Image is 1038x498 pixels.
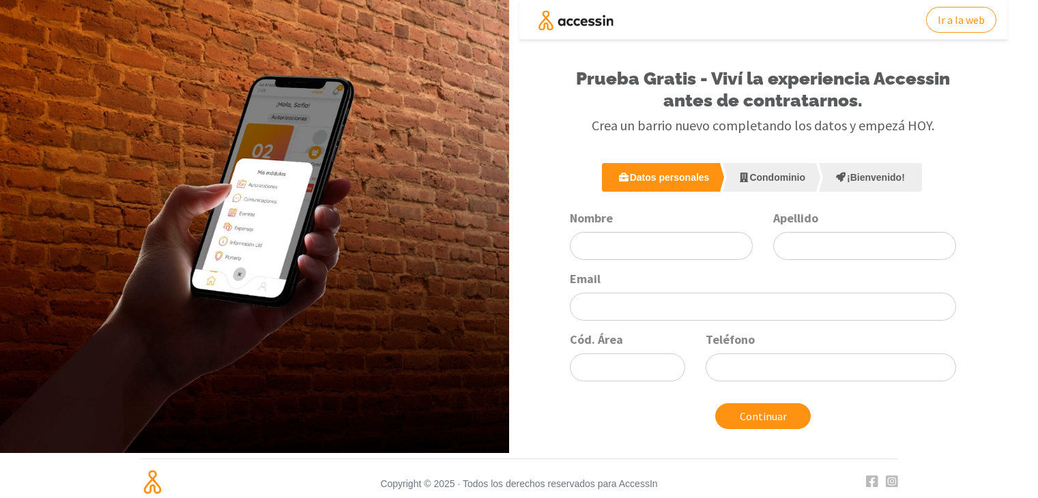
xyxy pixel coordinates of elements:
a: Ir a la web [926,7,996,33]
label: Teléfono [706,332,755,348]
a: ¡Bienvenido! [819,163,922,192]
img: AccessIn [530,10,622,31]
a: Condominio [723,163,816,192]
h1: Prueba Gratis - Viví la experiencia Accessin antes de contratarnos. [530,68,998,111]
label: Nombre [570,210,613,226]
h3: Crea un barrio nuevo completando los datos y empezá HOY. [530,117,998,134]
small: Copyright © 2025 · Todos los derechos reservados para AccessIn [270,470,768,497]
img: Isologo [141,470,164,494]
a: Datos personales [602,163,721,192]
button: Continuar [715,403,811,429]
label: Apellido [773,210,818,226]
label: Cód. Área [570,332,623,348]
label: Email [570,271,601,287]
